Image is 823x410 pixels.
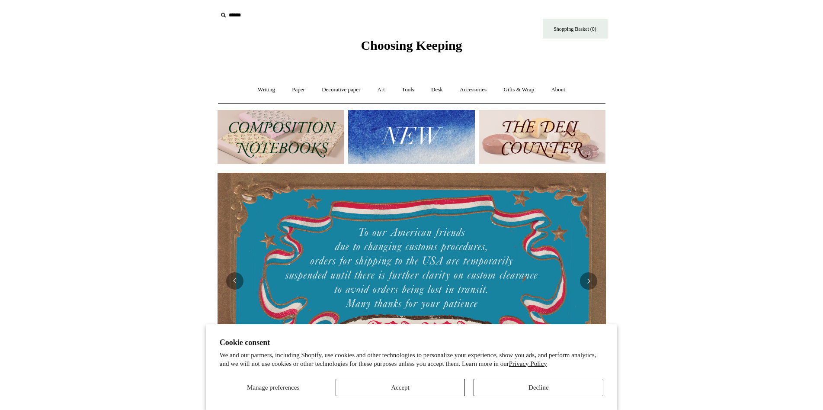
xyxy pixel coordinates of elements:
a: Decorative paper [314,78,368,101]
span: Choosing Keeping [361,38,462,52]
button: Manage preferences [220,379,327,396]
p: We and our partners, including Shopify, use cookies and other technologies to personalize your ex... [220,351,604,368]
img: 202302 Composition ledgers.jpg__PID:69722ee6-fa44-49dd-a067-31375e5d54ec [218,110,344,164]
a: Tools [394,78,422,101]
a: Accessories [452,78,494,101]
button: Previous [226,272,243,290]
button: Next [580,272,597,290]
img: The Deli Counter [479,110,605,164]
a: Art [370,78,393,101]
img: New.jpg__PID:f73bdf93-380a-4a35-bcfe-7823039498e1 [348,110,475,164]
a: Writing [250,78,283,101]
a: Choosing Keeping [361,45,462,51]
a: Paper [284,78,313,101]
a: About [543,78,573,101]
h2: Cookie consent [220,338,604,347]
a: Gifts & Wrap [496,78,542,101]
button: Decline [474,379,603,396]
a: Desk [423,78,451,101]
span: Manage preferences [247,384,299,391]
a: Privacy Policy [509,360,547,367]
img: USA PSA .jpg__PID:33428022-6587-48b7-8b57-d7eefc91f15a [218,173,606,389]
button: Accept [336,379,465,396]
a: Shopping Basket (0) [543,19,608,39]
